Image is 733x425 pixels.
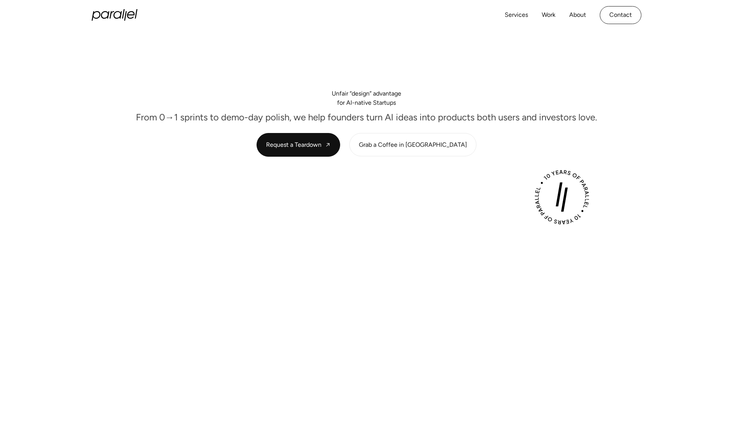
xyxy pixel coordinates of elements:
[328,91,405,105] h1: Unfair “design” advantage for AI-native Startups
[542,10,555,21] a: Work
[505,10,528,21] a: Services
[569,10,586,21] a: About
[92,114,641,120] p: From 0→1 sprints to demo-day polish, we help founders turn AI ideas into products both users and ...
[600,6,641,24] a: Contact
[92,9,137,21] a: home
